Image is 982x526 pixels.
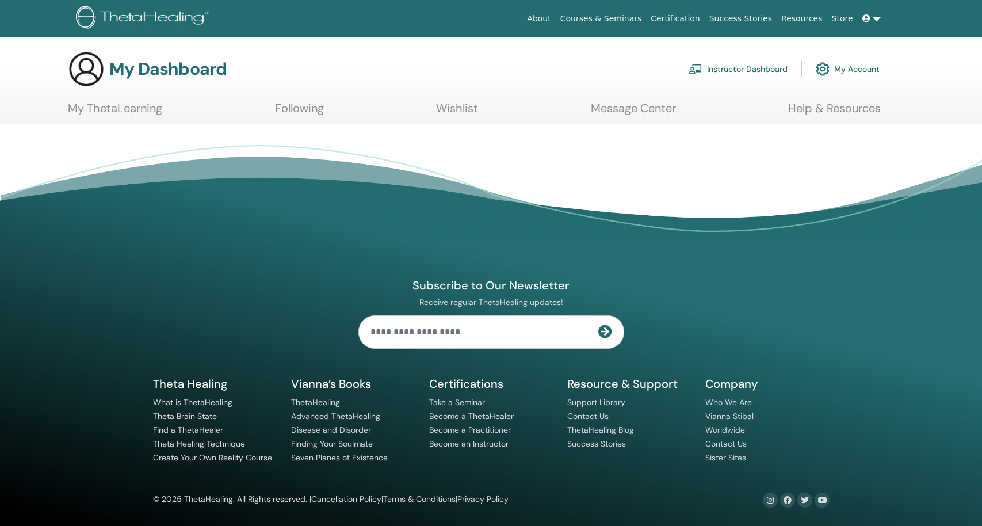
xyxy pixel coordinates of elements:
[383,494,456,504] a: Terms & Conditions
[153,452,272,463] a: Create Your Own Reality Course
[705,8,777,29] a: Success Stories
[556,8,647,29] a: Courses & Seminars
[291,425,371,435] a: Disease and Disorder
[358,297,624,307] p: Receive regular ThetaHealing updates!
[275,101,324,124] a: Following
[291,452,388,463] a: Seven Planes of Existence
[429,397,485,407] a: Take a Seminar
[153,425,223,435] a: Find a ThetaHealer
[291,376,415,391] h5: Vianna’s Books
[429,439,509,449] a: Become an Instructor
[153,493,509,506] div: © 2025 ThetaHealing. All Rights reserved. | | |
[68,101,162,124] a: My ThetaLearning
[689,56,788,82] a: Instructor Dashboard
[522,8,555,29] a: About
[567,411,609,421] a: Contact Us
[705,439,747,449] a: Contact Us
[109,59,227,79] h3: My Dashboard
[816,56,880,82] a: My Account
[646,8,704,29] a: Certification
[567,397,625,407] a: Support Library
[358,278,624,293] h4: Subscribe to Our Newsletter
[436,101,478,124] a: Wishlist
[153,397,232,407] a: What is ThetaHealing
[705,411,754,421] a: Vianna Stibal
[291,397,340,407] a: ThetaHealing
[153,439,245,449] a: Theta Healing Technique
[689,64,702,74] img: chalkboard-teacher.svg
[457,494,509,504] a: Privacy Policy
[567,376,691,391] h5: Resource & Support
[429,411,514,421] a: Become a ThetaHealer
[429,425,511,435] a: Become a Practitioner
[311,494,381,504] a: Cancellation Policy
[816,59,830,79] img: cog.svg
[567,439,626,449] a: Success Stories
[788,101,881,124] a: Help & Resources
[153,411,217,421] a: Theta Brain State
[76,6,213,32] img: logo.png
[705,376,830,391] h5: Company
[705,397,752,407] a: Who We Are
[705,452,746,463] a: Sister Sites
[827,8,858,29] a: Store
[705,425,745,435] a: Worldwide
[567,425,634,435] a: ThetaHealing Blog
[291,439,373,449] a: Finding Your Soulmate
[291,411,380,421] a: Advanced ThetaHealing
[777,8,827,29] a: Resources
[153,376,277,391] h5: Theta Healing
[68,51,105,87] img: generic-user-icon.jpg
[591,101,676,124] a: Message Center
[429,376,553,391] h5: Certifications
